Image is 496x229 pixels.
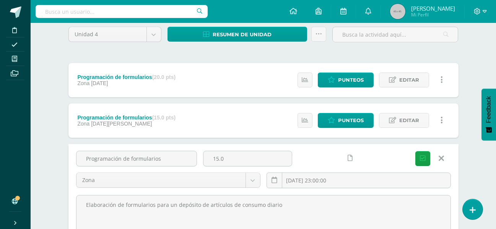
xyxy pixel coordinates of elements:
span: [DATE] [91,80,108,86]
input: Busca la actividad aquí... [333,27,458,42]
a: Punteos [318,73,374,87]
span: Feedback [485,96,492,123]
span: [DATE][PERSON_NAME] [91,121,152,127]
strong: (20.0 pts) [152,74,176,80]
span: Punteos [338,73,364,87]
span: Editar [399,73,419,87]
img: 45x45 [390,4,405,19]
input: Fecha de entrega [267,173,450,188]
span: Editar [399,113,419,127]
input: Puntos máximos [203,151,292,166]
div: Programación de formularios [77,114,176,121]
span: Punteos [338,113,364,127]
a: Zona [76,173,260,187]
span: [PERSON_NAME] [411,5,455,12]
a: Punteos [318,113,374,128]
input: Busca un usuario... [36,5,208,18]
span: Zona [77,80,89,86]
a: Resumen de unidad [168,27,307,42]
input: Título [76,151,197,166]
span: Resumen de unidad [213,27,272,42]
button: Feedback - Mostrar encuesta [481,89,496,140]
span: Unidad 4 [75,27,141,42]
strong: (15.0 pts) [152,114,176,121]
span: Zona [77,121,89,127]
span: Mi Perfil [411,11,455,18]
div: Programación de formularios [77,74,176,80]
a: Unidad 4 [69,27,161,42]
span: Zona [82,173,240,187]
